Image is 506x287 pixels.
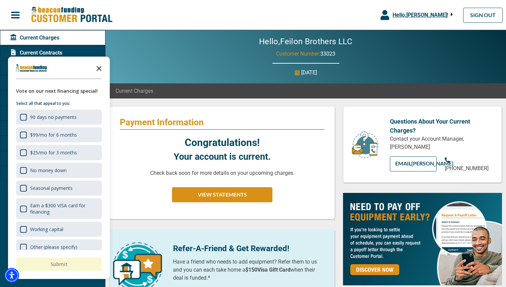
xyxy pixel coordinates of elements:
p: Congratulations! [185,135,260,150]
div: Survey [8,57,110,279]
div: Other (please specify) [30,244,77,250]
div: 90 days no payments [30,114,77,120]
p: Payment Information [120,117,325,128]
img: payoff-ad-px.jpg [343,193,502,285]
span: Current Charges [10,34,59,42]
div: 90 days no payments [16,110,102,125]
div: Working capital [30,226,63,232]
div: Earn a $300 VISA card for financing [30,202,98,215]
div: $99/mo for 6 months [30,132,77,138]
div: Other (please specify) [16,239,102,255]
div: Vote on our next financing special! [16,87,102,95]
p: Questions About Your Current Charges? [390,117,492,135]
img: customer-service.png [350,131,380,159]
p: Have a friend who needs to add equipment? Refer them to us and you can each take home a when thei... [173,258,325,282]
div: Seasonal payments [30,185,73,191]
p: Your account is current. [174,150,271,164]
img: Company logo [16,64,48,72]
div: Accessibility Menu [4,268,19,283]
p: [DATE] [301,69,317,77]
span: 33023 [320,51,335,57]
div: $99/mo for 6 months [16,127,102,142]
b: $150 Visa Gift Card [245,267,290,273]
button: Submit [16,258,102,271]
span: Current Contracts [10,49,62,57]
p: Check back soon for more details on your upcoming charges. [150,169,294,177]
p: Refer-A-Friend & Get Rewarded! [173,242,325,255]
div: No money down [30,167,67,173]
div: $25/mo for 3 months [30,149,77,156]
span: Current Charges [115,87,153,95]
a: SIGN OUT [463,8,503,23]
p: Select all that appeal to you: [16,100,102,107]
div: $25/mo for 3 months [16,145,102,160]
a: EMAIL[PERSON_NAME] [390,156,437,171]
button: VIEW STATEMENTS [172,187,272,202]
div: Earn a $300 VISA card for financing [16,198,102,219]
a: [PHONE_NUMBER] [445,156,492,172]
span: [PHONE_NUMBER] [445,165,489,171]
h2: Hello, Feilon Brothers LLC [239,37,372,47]
span: Customer Number: [276,51,320,57]
div: Working capital [16,222,102,237]
p: Contact your Account Manager, [PERSON_NAME] [390,135,492,151]
span: Hello, [PERSON_NAME] ! [393,12,448,18]
div: Seasonal payments [16,181,102,196]
img: Beacon Funding Customer Portal Logo [31,6,112,23]
div: No money down [16,163,102,178]
button: Close the survey [92,61,106,75]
